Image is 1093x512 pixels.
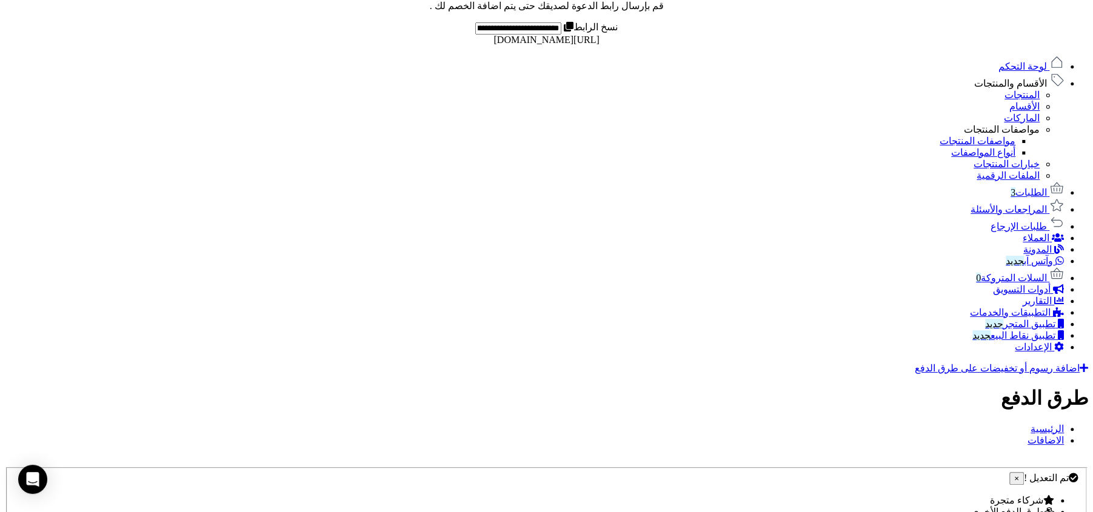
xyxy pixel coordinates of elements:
span: جديد [985,319,1003,329]
a: أنواع المواصفات [951,147,1015,158]
a: لوحة التحكم [998,61,1064,71]
span: الطلبات [1011,187,1047,198]
div: تم التعديل ! [15,472,1078,485]
a: مواصفات المنتجات [964,124,1040,135]
span: تطبيق نقاط البيع [972,330,1055,341]
span: 0 [976,273,981,283]
div: Open Intercom Messenger [18,465,47,494]
span: المراجعات والأسئلة [971,204,1047,214]
a: الطلبات3 [1011,187,1064,198]
label: نسخ الرابط [561,22,618,32]
a: الملفات الرقمية [977,170,1040,181]
a: أدوات التسويق [993,284,1064,294]
button: × [1009,472,1024,485]
a: الاضافات [1028,435,1064,445]
a: اضافة رسوم أو تخفيضات على طرق الدفع [915,363,1088,373]
a: الإعدادات [1015,342,1064,352]
span: وآتس آب [1006,256,1053,266]
a: شركاء متجرة [990,495,1054,505]
a: خيارات المنتجات [974,159,1040,169]
span: الإعدادات [1015,342,1052,352]
span: طلبات الإرجاع [991,221,1047,231]
span: جديد [972,330,991,341]
a: وآتس آبجديد [1006,256,1064,266]
a: العملاء [1023,233,1064,243]
span: 3 [1011,187,1015,198]
a: الأقسام [1009,101,1040,111]
span: جديد [1006,256,1024,266]
a: المنتجات [1004,90,1040,100]
a: السلات المتروكة0 [976,273,1064,283]
a: تطبيق المتجرجديد [985,319,1064,329]
a: المراجعات والأسئلة [971,204,1064,214]
span: العملاء [1023,233,1049,243]
a: الرئيسية [1031,424,1064,434]
span: المدونة [1023,244,1052,254]
b: طرق الدفع [1001,387,1088,409]
a: الماركات [1004,113,1040,123]
span: السلات المتروكة [976,273,1047,283]
span: الأقسام والمنتجات [974,78,1047,88]
span: التقارير [1023,296,1052,306]
a: المدونة [1023,244,1064,254]
div: [URL][DOMAIN_NAME] [5,35,1088,45]
a: التطبيقات والخدمات [970,307,1064,318]
span: التطبيقات والخدمات [970,307,1051,318]
span: لوحة التحكم [998,61,1047,71]
span: تطبيق المتجر [985,319,1055,329]
a: تطبيق نقاط البيعجديد [972,330,1064,341]
span: أدوات التسويق [993,284,1051,294]
a: التقارير [1023,296,1064,306]
a: مواصفات المنتجات [940,136,1015,146]
a: طلبات الإرجاع [991,221,1064,231]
